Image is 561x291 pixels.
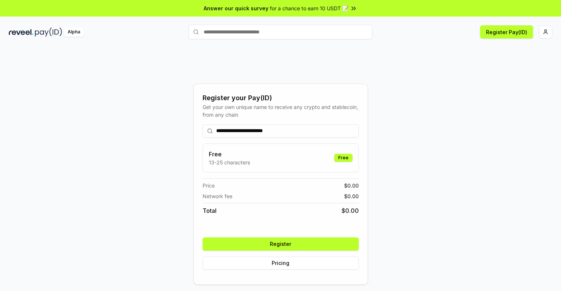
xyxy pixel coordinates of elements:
[203,206,217,215] span: Total
[9,28,33,37] img: reveel_dark
[344,192,359,200] span: $ 0.00
[203,237,359,251] button: Register
[334,154,353,162] div: Free
[344,182,359,189] span: $ 0.00
[480,25,533,39] button: Register Pay(ID)
[270,4,349,12] span: for a chance to earn 10 USDT 📝
[203,93,359,103] div: Register your Pay(ID)
[209,159,250,166] p: 13-25 characters
[342,206,359,215] span: $ 0.00
[35,28,62,37] img: pay_id
[203,192,232,200] span: Network fee
[203,182,215,189] span: Price
[209,150,250,159] h3: Free
[64,28,84,37] div: Alpha
[203,103,359,119] div: Get your own unique name to receive any crypto and stablecoin, from any chain
[203,257,359,270] button: Pricing
[204,4,268,12] span: Answer our quick survey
